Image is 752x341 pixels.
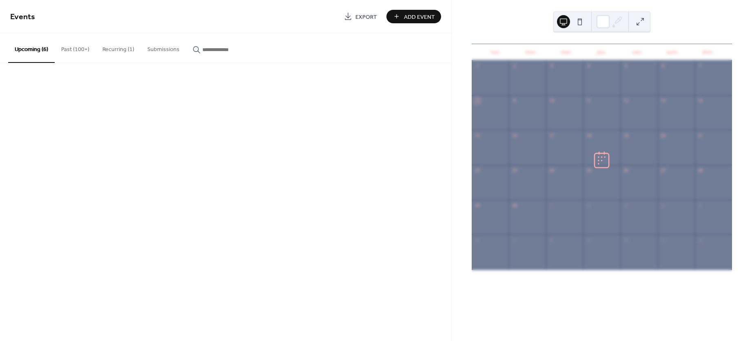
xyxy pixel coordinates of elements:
[586,98,592,104] div: 11
[548,202,555,208] div: 1
[548,167,555,174] div: 24
[623,63,629,69] div: 5
[623,202,629,208] div: 3
[586,237,592,243] div: 9
[474,237,480,243] div: 6
[404,13,435,21] span: Add Event
[586,167,592,174] div: 25
[511,202,517,208] div: 30
[619,44,655,60] div: ven.
[697,202,703,208] div: 5
[660,132,666,138] div: 20
[511,132,517,138] div: 16
[478,44,514,60] div: lun.
[623,132,629,138] div: 19
[660,202,666,208] div: 4
[474,202,480,208] div: 29
[660,98,666,104] div: 13
[511,237,517,243] div: 7
[511,167,517,174] div: 23
[697,237,703,243] div: 12
[586,132,592,138] div: 18
[690,44,725,60] div: dim.
[474,98,480,104] div: 8
[474,63,480,69] div: 1
[697,98,703,104] div: 14
[511,63,517,69] div: 2
[623,167,629,174] div: 26
[513,44,549,60] div: mar.
[697,167,703,174] div: 28
[386,10,441,23] button: Add Event
[584,44,620,60] div: jeu.
[548,98,555,104] div: 10
[55,33,96,62] button: Past (100+)
[338,10,383,23] a: Export
[474,167,480,174] div: 22
[548,63,555,69] div: 3
[660,237,666,243] div: 11
[697,63,703,69] div: 7
[623,237,629,243] div: 10
[8,33,55,63] button: Upcoming (6)
[586,63,592,69] div: 4
[548,132,555,138] div: 17
[511,98,517,104] div: 9
[655,44,690,60] div: sam.
[586,202,592,208] div: 2
[474,132,480,138] div: 15
[623,98,629,104] div: 12
[660,167,666,174] div: 27
[96,33,141,62] button: Recurring (1)
[141,33,186,62] button: Submissions
[549,44,584,60] div: mer.
[660,63,666,69] div: 6
[355,13,377,21] span: Export
[697,132,703,138] div: 21
[548,237,555,243] div: 8
[10,9,35,25] span: Events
